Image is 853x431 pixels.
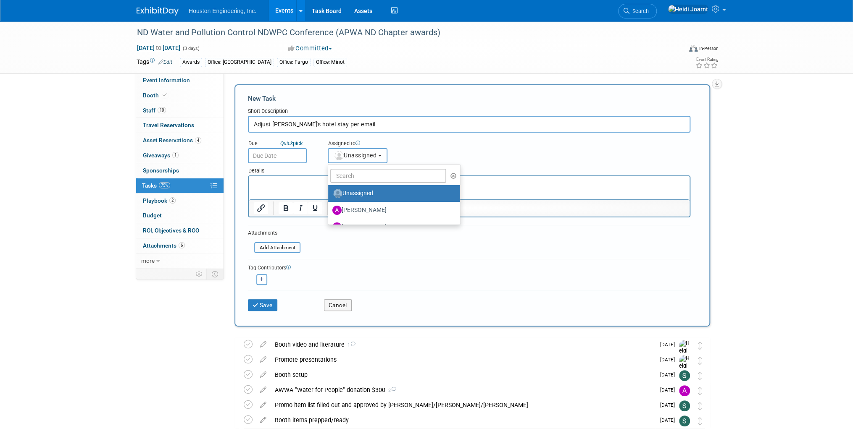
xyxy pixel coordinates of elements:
span: 6 [179,242,185,248]
input: Name of task or a short description [248,116,690,133]
span: to [155,44,163,51]
span: Booth [143,92,168,99]
div: Booth setup [271,368,655,382]
i: Move task [698,417,702,425]
a: edit [256,356,271,363]
a: edit [256,371,271,379]
span: 75% [159,182,170,188]
div: Attachments [248,230,300,237]
a: Travel Reservations [136,118,224,133]
button: Save [248,299,277,311]
img: Format-Inperson.png [689,45,698,52]
img: ExhibitDay [137,7,179,16]
a: Giveaways1 [136,148,224,163]
td: Tags [137,57,172,67]
span: [DATE] [660,342,679,347]
span: Tasks [142,182,170,189]
span: Attachments [143,242,185,249]
span: Event Information [143,77,190,84]
span: [DATE] [660,372,679,378]
button: Insert/edit link [254,202,268,214]
div: Promo item list filled out and approved by [PERSON_NAME]/[PERSON_NAME]/[PERSON_NAME] [271,398,655,412]
a: Tasks75% [136,178,224,193]
span: ROI, Objectives & ROO [143,227,199,234]
img: Savannah Hartsoch [679,370,690,381]
i: Quick [280,140,293,146]
i: Move task [698,357,702,365]
td: Toggle Event Tabs [207,269,224,279]
button: Underline [308,202,322,214]
div: AWWA "Water for People" donation $300 [271,383,655,397]
span: 10 [158,107,166,113]
a: Attachments6 [136,238,224,253]
i: Move task [698,387,702,395]
span: Houston Engineering, Inc. [189,8,256,14]
a: edit [256,341,271,348]
button: Unassigned [328,148,387,163]
input: Due Date [248,148,307,163]
span: 4 [195,137,201,144]
a: Asset Reservations4 [136,133,224,148]
div: In-Person [699,45,719,52]
span: Giveaways [143,152,179,159]
td: Personalize Event Tab Strip [192,269,207,279]
span: 2 [169,197,176,204]
a: Event Information [136,73,224,88]
button: Cancel [324,299,352,311]
span: Budget [143,212,162,219]
a: edit [256,416,271,424]
span: Staff [143,107,166,114]
a: ROI, Objectives & ROO [136,223,224,238]
span: [DATE] [660,417,679,423]
span: Sponsorships [143,167,179,174]
a: Booth [136,88,224,103]
div: New Task [248,94,690,103]
img: A.jpg [332,206,342,215]
a: Quickpick [279,140,304,147]
img: Alan Kemmet [679,385,690,396]
div: Booth items prepped/ready [271,413,655,427]
div: Office: [GEOGRAPHIC_DATA] [205,58,274,67]
a: Sponsorships [136,163,224,178]
a: Budget [136,208,224,223]
button: Bold [279,202,293,214]
img: Heidi Joarnt [679,355,692,385]
div: Promote presentations [271,353,655,367]
a: Playbook2 [136,193,224,208]
a: Edit [158,59,172,65]
div: ND Water and Pollution Control NDWPC Conference (APWA ND Chapter awards) [134,25,669,40]
a: edit [256,401,271,409]
div: Awards [180,58,202,67]
div: Booth video and literature [271,337,655,352]
a: Search [618,4,657,18]
i: Move task [698,372,702,380]
div: Due [248,140,315,148]
img: Heidi Joarnt [668,5,708,14]
div: Event Format [632,44,719,56]
a: edit [256,386,271,394]
div: Short Description [248,107,690,116]
span: [DATE] [660,357,679,363]
span: [DATE] [DATE] [137,44,181,52]
span: 2 [385,388,396,393]
div: Tag Contributors [248,263,690,272]
i: Move task [698,402,702,410]
a: Staff10 [136,103,224,118]
img: Unassigned-User-Icon.png [333,189,342,198]
span: Search [629,8,649,14]
a: more [136,253,224,268]
div: Office: Minot [313,58,347,67]
span: [DATE] [660,402,679,408]
button: Committed [285,44,335,53]
img: Savannah Hartsoch [679,415,690,426]
span: more [141,257,155,264]
span: 1 [345,342,355,348]
div: Details [248,163,690,175]
div: Office: Fargo [277,58,311,67]
span: Unassigned [334,152,376,159]
span: 1 [172,152,179,158]
span: Travel Reservations [143,122,194,128]
span: [DATE] [660,387,679,393]
span: (3 days) [182,46,200,51]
